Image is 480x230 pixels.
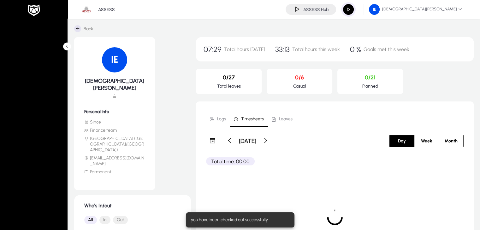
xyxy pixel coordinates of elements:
a: Leaves [268,112,297,127]
span: [DEMOGRAPHIC_DATA][PERSON_NAME] [369,4,462,15]
span: Week [417,135,436,147]
p: Casual [272,83,327,89]
span: 07:29 [204,45,222,54]
button: In [99,216,110,224]
h5: [DEMOGRAPHIC_DATA][PERSON_NAME] [84,78,145,91]
button: Week [414,135,439,147]
span: Month [441,135,461,147]
a: Back [74,25,93,32]
mat-button-toggle-group: Font Style [84,214,181,226]
img: 104.png [369,4,380,15]
button: Day [389,135,414,147]
img: 104.png [102,47,127,72]
li: [GEOGRAPHIC_DATA] ([GEOGRAPHIC_DATA]/[GEOGRAPHIC_DATA]) [84,136,145,153]
span: 0 % [350,45,361,54]
p: ASSESS [98,7,115,12]
span: 33:13 [275,45,290,54]
p: Total time: 00:00 [206,157,255,165]
a: Timesheets [230,112,268,127]
li: Finance team [84,128,145,133]
span: Total hours [DATE] [224,46,265,52]
li: Permanent [84,169,145,175]
h3: [DATE] [239,137,256,145]
li: [EMAIL_ADDRESS][DOMAIN_NAME] [84,155,145,167]
button: Out [113,216,128,224]
span: Total hours this week [292,46,340,52]
div: you have been checked out successfully [186,212,292,227]
img: white-logo.png [26,4,42,17]
button: All [84,216,97,224]
a: Logs [206,112,230,127]
p: 0/21 [342,74,398,81]
h6: Personal Info [84,109,145,114]
span: Day [394,135,410,147]
span: Goals met this week [364,46,409,52]
span: Leaves [279,117,293,121]
img: 1.png [80,3,92,15]
button: Month [439,135,463,147]
p: Planned [342,83,398,89]
span: Logs [217,117,226,121]
p: 0/6 [272,74,327,81]
button: [DEMOGRAPHIC_DATA][PERSON_NAME] [364,4,467,15]
h4: ASSESS Hub [303,7,329,12]
li: Since [84,119,145,125]
h1: Who's In/out [84,203,181,209]
span: Timesheets [241,117,264,121]
p: Total leaves [201,83,257,89]
p: 0/27 [201,74,257,81]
